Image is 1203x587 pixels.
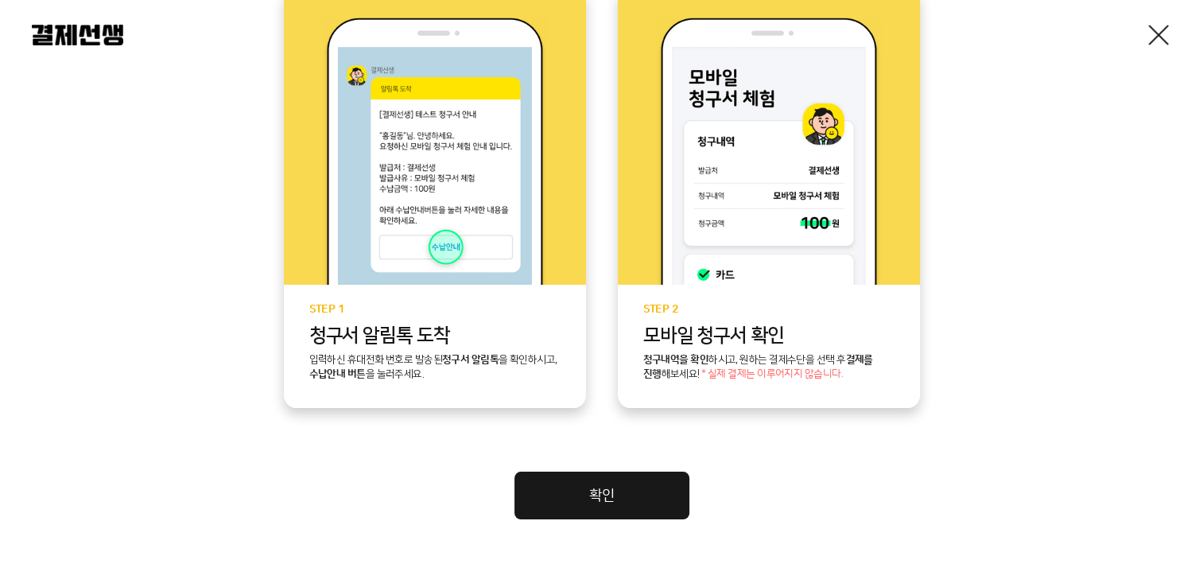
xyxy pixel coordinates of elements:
img: 결제선생 [32,25,123,45]
p: STEP 2 [643,304,894,316]
p: 모바일 청구서 확인 [643,325,894,347]
p: 하시고, 원하는 결제수단을 선택 후 해보세요! [643,353,894,382]
p: STEP 1 [309,304,561,316]
img: step1 이미지 [321,17,548,285]
b: 청구내역을 확인 [643,354,709,365]
b: 결제를 진행 [643,354,873,379]
b: 수납안내 버튼 [309,368,366,379]
p: 청구서 알림톡 도착 [309,325,561,347]
img: step2 이미지 [655,17,882,285]
b: 청구서 알림톡 [442,354,499,365]
p: 입력하신 휴대전화 번호로 발송된 을 확인하시고, 을 눌러주세요. [309,353,561,382]
a: 확인 [514,472,689,519]
span: * 실제 결제는 이루어지지 않습니다. [701,369,843,380]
